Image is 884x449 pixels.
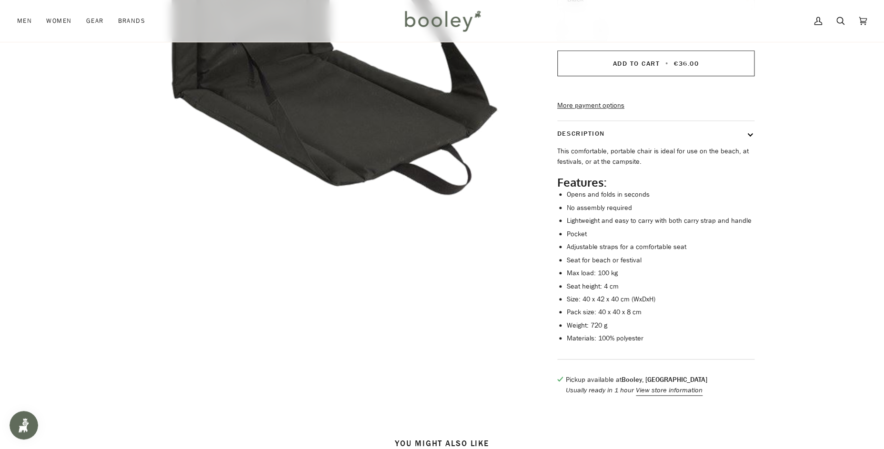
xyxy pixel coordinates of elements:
li: Max load: 100 kg [567,268,754,279]
li: Opens and folds in seconds [567,190,754,200]
img: Booley [401,7,484,35]
p: Pickup available at [566,375,707,385]
li: Size: 40 x 42 x 40 cm (WxDxH) [567,294,754,305]
button: View store information [636,385,703,396]
span: Brands [118,16,145,26]
span: Add to Cart [613,59,660,68]
span: Men [17,16,32,26]
li: Pocket [567,229,754,239]
span: Women [46,16,71,26]
span: Gear [86,16,104,26]
p: This comfortable, portable chair is ideal for use on the beach, at festivals, or at the campsite. [557,146,754,167]
li: Materials: 100% polyester [567,333,754,344]
button: Description [557,121,754,146]
h2: Features: [557,175,754,190]
iframe: Button to open loyalty program pop-up [10,411,38,439]
button: Add to Cart • €36.00 [557,50,754,76]
span: • [663,59,672,68]
li: Pack size: 40 x 40 x 8 cm [567,307,754,318]
li: Seat for beach or festival [567,255,754,266]
li: Weight: 720 g [567,320,754,331]
li: Lightweight and easy to carry with both carry strap and handle [567,216,754,226]
a: More payment options [557,100,754,111]
p: Usually ready in 1 hour [566,385,707,396]
span: €36.00 [674,59,699,68]
li: Seat height: 4 cm [567,281,754,292]
li: Adjustable straps for a comfortable seat [567,242,754,252]
li: No assembly required [567,203,754,213]
strong: Booley, [GEOGRAPHIC_DATA] [622,375,707,384]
